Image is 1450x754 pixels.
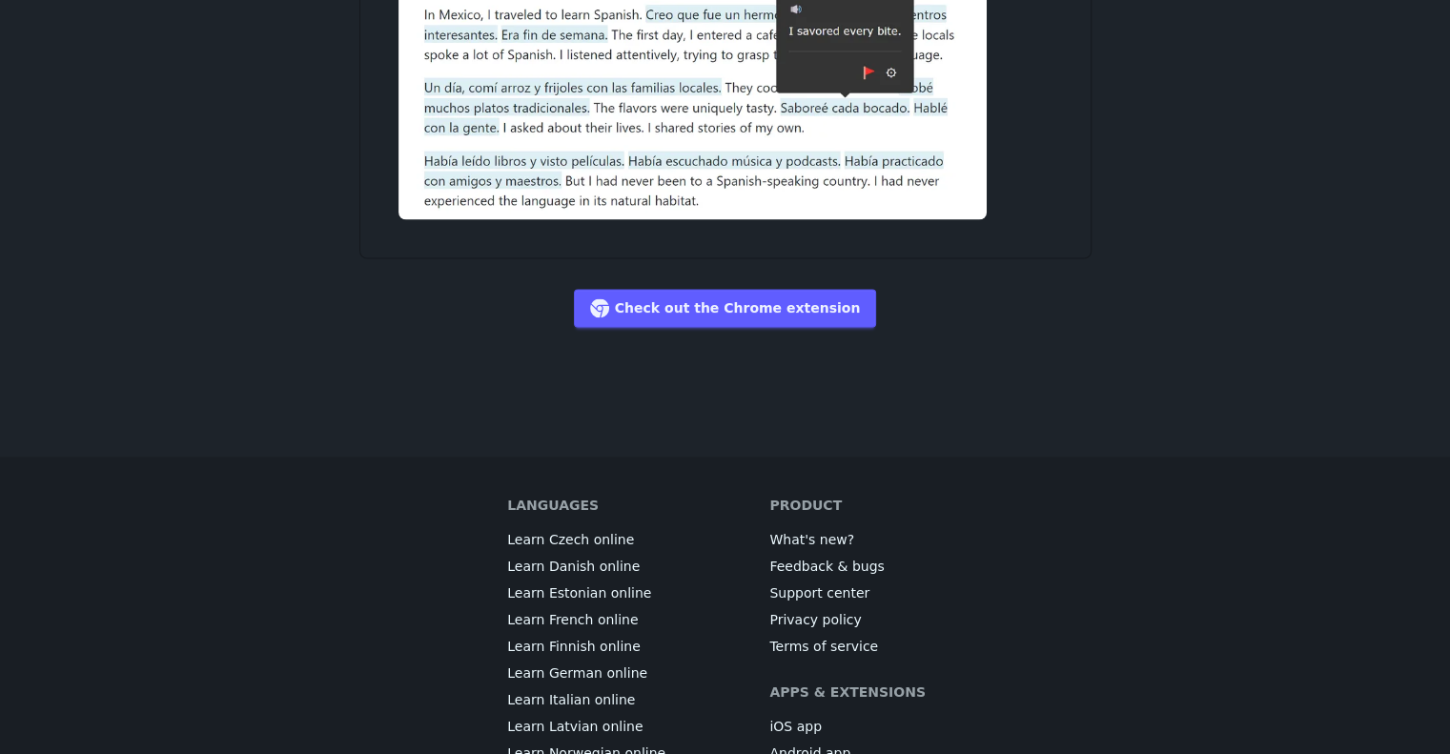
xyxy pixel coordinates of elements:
[507,582,651,601] a: Learn Estonian online
[769,682,926,701] h6: Apps & extensions
[507,529,634,548] a: Learn Czech online
[769,529,854,548] a: What's new?
[769,582,869,601] a: Support center
[507,495,599,514] h6: Languages
[769,609,861,628] a: Privacy policy
[769,556,884,575] a: Feedback & bugs
[769,716,822,735] a: iOS app
[507,636,640,655] a: Learn Finnish online
[507,609,638,628] a: Learn French online
[507,556,640,575] a: Learn Danish online
[507,689,635,708] a: Learn Italian online
[507,716,643,735] a: Learn Latvian online
[769,495,842,514] h6: Product
[574,289,877,327] a: Check out the Chrome extension
[507,662,647,682] a: Learn German online
[769,636,878,655] a: Terms of service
